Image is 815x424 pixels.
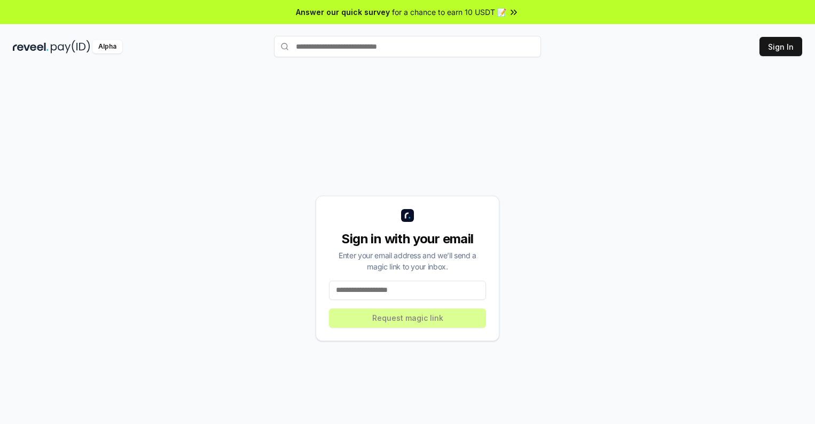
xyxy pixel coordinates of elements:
[329,230,486,248] div: Sign in with your email
[92,40,122,53] div: Alpha
[759,37,802,56] button: Sign In
[401,209,414,222] img: logo_small
[51,40,90,53] img: pay_id
[296,6,390,18] span: Answer our quick survey
[329,250,486,272] div: Enter your email address and we’ll send a magic link to your inbox.
[13,40,49,53] img: reveel_dark
[392,6,506,18] span: for a chance to earn 10 USDT 📝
